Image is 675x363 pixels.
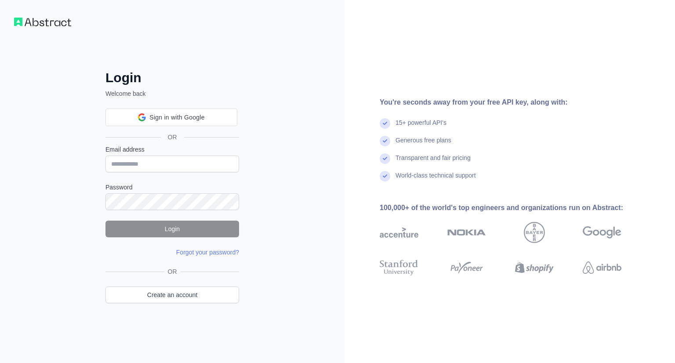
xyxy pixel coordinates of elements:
[396,118,446,136] div: 15+ powerful API's
[396,136,451,153] div: Generous free plans
[380,97,650,108] div: You're seconds away from your free API key, along with:
[105,145,239,154] label: Email address
[105,287,239,303] a: Create an account
[105,183,239,192] label: Password
[515,258,554,277] img: shopify
[583,258,621,277] img: airbnb
[447,258,486,277] img: payoneer
[105,221,239,237] button: Login
[380,258,418,277] img: stanford university
[176,249,239,256] a: Forgot your password?
[161,133,184,142] span: OR
[380,136,390,146] img: check mark
[380,153,390,164] img: check mark
[105,89,239,98] p: Welcome back
[524,222,545,243] img: bayer
[164,267,181,276] span: OR
[447,222,486,243] img: nokia
[583,222,621,243] img: google
[105,109,237,126] div: Sign in with Google
[396,171,476,189] div: World-class technical support
[380,118,390,129] img: check mark
[14,18,71,26] img: Workflow
[380,171,390,181] img: check mark
[149,113,204,122] span: Sign in with Google
[380,203,650,213] div: 100,000+ of the world's top engineers and organizations run on Abstract:
[105,70,239,86] h2: Login
[396,153,471,171] div: Transparent and fair pricing
[380,222,418,243] img: accenture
